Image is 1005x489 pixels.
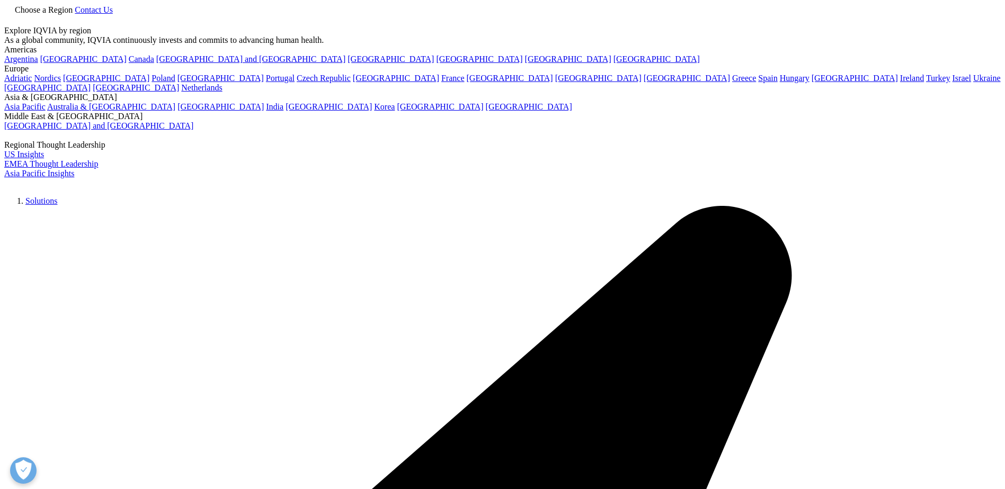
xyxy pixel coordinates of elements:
a: Korea [374,102,395,111]
div: Europe [4,64,1001,74]
a: [GEOGRAPHIC_DATA] [177,102,264,111]
div: Regional Thought Leadership [4,140,1001,150]
a: [GEOGRAPHIC_DATA] [812,74,898,83]
a: [GEOGRAPHIC_DATA] [644,74,730,83]
a: [GEOGRAPHIC_DATA] [397,102,483,111]
a: Poland [152,74,175,83]
a: Argentina [4,55,38,64]
a: [GEOGRAPHIC_DATA] [4,83,91,92]
a: Solutions [25,196,57,205]
div: Asia & [GEOGRAPHIC_DATA] [4,93,1001,102]
a: [GEOGRAPHIC_DATA] [436,55,522,64]
a: Czech Republic [297,74,351,83]
a: [GEOGRAPHIC_DATA] [348,55,434,64]
a: EMEA Thought Leadership [4,159,98,168]
div: Explore IQVIA by region [4,26,1001,35]
div: As a global community, IQVIA continuously invests and commits to advancing human health. [4,35,1001,45]
span: Choose a Region [15,5,73,14]
a: [GEOGRAPHIC_DATA] [63,74,149,83]
a: Hungary [780,74,810,83]
a: Canada [129,55,154,64]
div: Middle East & [GEOGRAPHIC_DATA] [4,112,1001,121]
a: France [441,74,465,83]
a: Israel [953,74,972,83]
a: [GEOGRAPHIC_DATA] [93,83,179,92]
a: [GEOGRAPHIC_DATA] [613,55,700,64]
a: [GEOGRAPHIC_DATA] [286,102,372,111]
a: Adriatic [4,74,32,83]
div: Americas [4,45,1001,55]
a: Portugal [266,74,295,83]
a: [GEOGRAPHIC_DATA] [177,74,264,83]
a: Spain [758,74,777,83]
button: Öppna preferenser [10,457,37,484]
a: [GEOGRAPHIC_DATA] [40,55,127,64]
a: Contact Us [75,5,113,14]
a: Nordics [34,74,61,83]
a: Turkey [926,74,950,83]
a: Asia Pacific [4,102,46,111]
a: Netherlands [181,83,222,92]
a: [GEOGRAPHIC_DATA] [486,102,572,111]
a: US Insights [4,150,44,159]
a: Ireland [900,74,924,83]
a: [GEOGRAPHIC_DATA] [353,74,439,83]
a: Ukraine [973,74,1001,83]
a: India [266,102,283,111]
a: [GEOGRAPHIC_DATA] [525,55,611,64]
a: [GEOGRAPHIC_DATA] and [GEOGRAPHIC_DATA] [4,121,193,130]
a: [GEOGRAPHIC_DATA] and [GEOGRAPHIC_DATA] [156,55,345,64]
a: Asia Pacific Insights [4,169,74,178]
a: Australia & [GEOGRAPHIC_DATA] [47,102,175,111]
a: [GEOGRAPHIC_DATA] [467,74,553,83]
a: Greece [732,74,756,83]
a: [GEOGRAPHIC_DATA] [555,74,642,83]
